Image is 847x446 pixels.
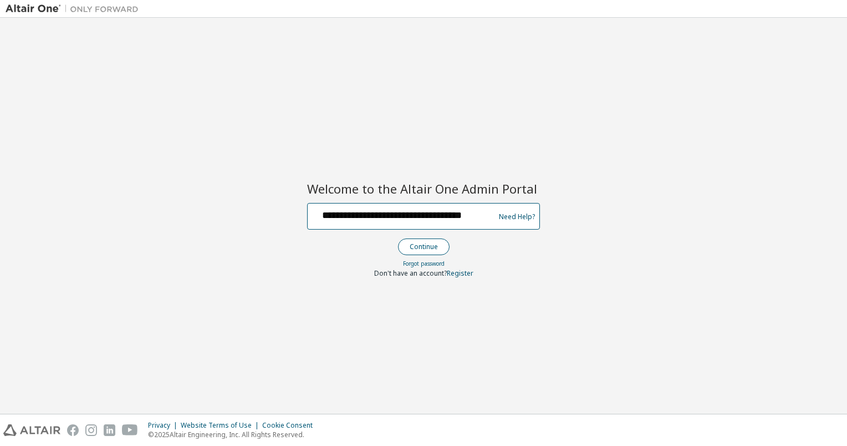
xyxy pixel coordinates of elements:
[3,424,60,436] img: altair_logo.svg
[122,424,138,436] img: youtube.svg
[67,424,79,436] img: facebook.svg
[148,430,319,439] p: © 2025 Altair Engineering, Inc. All Rights Reserved.
[104,424,115,436] img: linkedin.svg
[499,216,535,217] a: Need Help?
[85,424,97,436] img: instagram.svg
[374,268,447,278] span: Don't have an account?
[403,260,445,267] a: Forgot password
[181,421,262,430] div: Website Terms of Use
[447,268,473,278] a: Register
[307,181,540,196] h2: Welcome to the Altair One Admin Portal
[262,421,319,430] div: Cookie Consent
[6,3,144,14] img: Altair One
[398,239,450,255] button: Continue
[148,421,181,430] div: Privacy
